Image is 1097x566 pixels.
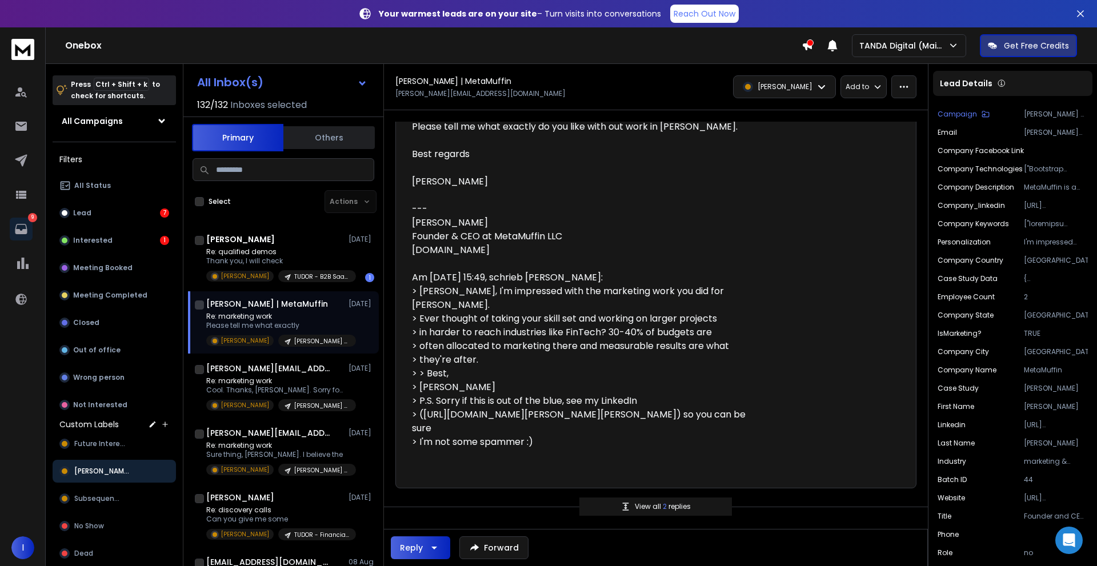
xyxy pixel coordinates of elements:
p: First Name [938,402,974,411]
p: Company City [938,347,989,356]
p: Founder and CEO at Metamuffin LLC [1024,512,1088,521]
p: TRUE [1024,329,1088,338]
button: Future Interest [53,432,176,455]
button: Dead [53,542,176,565]
p: Last Name [938,439,975,448]
p: Company Name [938,366,996,375]
p: linkedin [938,420,966,429]
p: [DATE] [349,493,374,502]
p: [PERSON_NAME] – [Marketing] – [GEOGRAPHIC_DATA] – 1-10 [294,466,349,475]
p: industry [938,457,966,466]
h1: [PERSON_NAME][EMAIL_ADDRESS][DOMAIN_NAME] [206,427,332,439]
p: [PERSON_NAME] [221,272,269,280]
button: All Status [53,174,176,197]
p: Meeting Completed [73,291,147,300]
div: 1 [365,273,374,282]
p: no [1024,548,1088,557]
p: Meeting Booked [73,263,133,272]
p: MetaMuffin [1024,366,1088,375]
p: marketing & advertising [1024,457,1088,466]
h3: Inboxes selected [230,98,307,112]
p: [URL][DOMAIN_NAME] [1024,493,1088,503]
h1: [PERSON_NAME] [206,492,274,503]
button: Others [283,125,375,150]
p: Personalization [938,238,991,247]
div: 1 [160,236,169,245]
button: Wrong person [53,366,176,389]
p: [PERSON_NAME] – [Marketing] – [GEOGRAPHIC_DATA] – 1-10 [1024,110,1088,119]
p: role [938,548,952,557]
button: Meeting Booked [53,256,176,279]
p: Re: marketing work [206,312,343,321]
button: I [11,536,34,559]
p: Not Interested [73,400,127,410]
p: – Turn visits into conversations [379,8,661,19]
button: Interested1 [53,229,176,252]
div: Open Intercom Messenger [1055,527,1083,554]
h1: [PERSON_NAME] [206,234,275,245]
p: [PERSON_NAME][EMAIL_ADDRESS][DOMAIN_NAME] [395,89,566,98]
p: Can you give me some [206,515,343,524]
span: 132 / 132 [197,98,228,112]
p: TUDOR - Financial Services | [GEOGRAPHIC_DATA] [294,531,349,539]
span: Future Interest [74,439,127,448]
p: 2 [1024,292,1088,302]
p: Reach Out Now [674,8,735,19]
button: [PERSON_NAME] [53,460,176,483]
button: Not Interested [53,394,176,416]
button: Campaign [938,110,990,119]
button: Reply [391,536,450,559]
h1: [PERSON_NAME] | MetaMuffin [395,75,511,87]
p: Get Free Credits [1004,40,1069,51]
p: company_linkedin [938,201,1005,210]
p: website [938,493,965,503]
p: [PERSON_NAME] - [Marketing] – [GEOGRAPHIC_DATA] – 11-200 [294,402,349,410]
p: Case Study [938,384,979,393]
p: [PERSON_NAME] [221,530,269,539]
button: Forward [459,536,529,559]
h3: Filters [53,151,176,167]
p: [PERSON_NAME] [1024,402,1088,411]
p: Company Description [938,183,1014,192]
p: Add to [846,82,869,91]
p: Sure thing, [PERSON_NAME]. I believe the [206,450,343,459]
span: No Show [74,521,104,531]
p: I'm impressed about your work for [PERSON_NAME], specifically about your focus on community build... [1024,238,1088,247]
p: Campaign [938,110,977,119]
p: Batch ID [938,475,967,484]
p: Company Country [938,256,1003,265]
button: Subsequence [53,487,176,510]
p: Case Study Data [938,274,998,283]
p: Press to check for shortcuts. [71,79,160,102]
p: MetaMuffin is a marketing agency focused on web3 and NFT marketing, specializing in community bui... [1024,183,1088,192]
p: Interested [73,236,113,245]
div: Please tell me what exactly do you like with out work in [PERSON_NAME]. Best regards [PERSON_NAME... [412,120,755,472]
a: Reach Out Now [670,5,739,23]
p: Company Facebook Link [938,146,1024,155]
p: [PERSON_NAME] [1024,384,1088,393]
p: All Status [74,181,111,190]
div: 7 [160,208,169,218]
p: [GEOGRAPHIC_DATA] [1024,311,1088,320]
p: { "caseStudyName": "[PERSON_NAME]", "caseStudyDescription": "MetaMuffin is handling community bui... [1024,274,1088,283]
p: Email [938,128,957,137]
p: Cool. Thanks, [PERSON_NAME]. Sorry for the [206,386,343,395]
h1: [PERSON_NAME][EMAIL_ADDRESS][DOMAIN_NAME] [206,363,332,374]
p: isMarketing? [938,329,982,338]
h1: All Campaigns [62,115,123,127]
p: Company Technologies [938,164,1023,174]
p: ["loremipsu dolorsit","ame3 consectet","adi elitseddo","eiusmodte incididu","utlabo etdolore","ma... [1024,219,1088,228]
button: Primary [192,124,283,151]
p: [DATE] [349,235,374,244]
p: [PERSON_NAME] [221,401,269,410]
p: Company State [938,311,994,320]
p: Thank you, I will check [206,256,343,266]
p: Re: marketing work [206,441,343,450]
label: Select [209,197,231,206]
p: Phone [938,530,959,539]
span: Subsequence [74,494,123,503]
button: Out of office [53,339,176,362]
p: ["Bootstrap Framework","Google Font API","Mobile Friendly","Nginx","[DOMAIN_NAME]"] [1024,164,1088,174]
